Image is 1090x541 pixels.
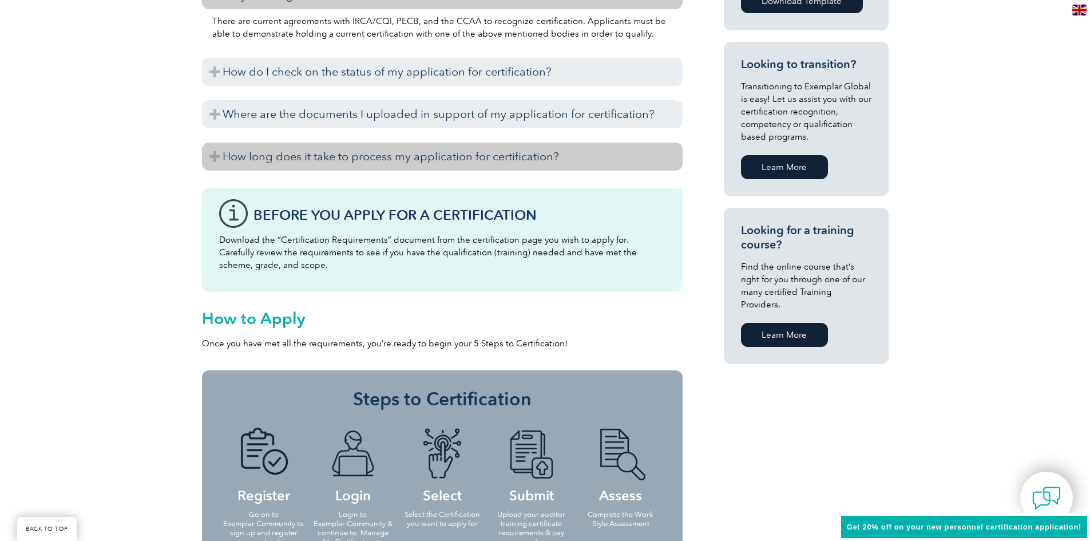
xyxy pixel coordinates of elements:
p: Download the “Certification Requirements” document from the certification page you wish to apply ... [219,234,665,271]
a: Learn More [741,323,828,347]
h3: Before You Apply For a Certification [253,208,665,222]
p: There are current agreements with IRCA/CQI, PECB, and the CCAA to recognize certification. Applic... [212,15,672,40]
h3: How do I check on the status of my application for certification? [202,58,683,86]
img: icon-blue-doc-tick.png [232,428,295,480]
a: Learn More [741,155,828,179]
h3: Looking to transition? [741,57,871,72]
h2: How to Apply [202,309,683,327]
h4: Register [223,428,305,501]
h4: Assess [580,428,662,501]
h4: Login [312,428,394,501]
img: en [1072,5,1087,15]
img: icon-blue-doc-search.png [589,428,652,480]
img: icon-blue-doc-arrow.png [500,428,563,480]
img: icon-blue-finger-button.png [411,428,474,480]
p: Transitioning to Exemplar Global is easy! Let us assist you with our certification recognition, c... [741,80,871,143]
h3: Steps to Certification [219,388,665,410]
h4: Select [401,428,483,501]
h4: Submit [490,428,573,501]
p: Complete the Work Style Assessment [580,510,662,528]
img: contact-chat.png [1032,484,1061,512]
h3: How long does it take to process my application for certification? [202,143,683,171]
h3: Where are the documents I uploaded in support of my application for certification? [202,100,683,128]
img: icon-blue-laptop-male.png [322,428,385,480]
h3: Looking for a training course? [741,223,871,252]
p: Select the Certification you want to apply for [401,510,483,528]
span: Get 20% off on your new personnel certification application! [847,523,1081,531]
a: BACK TO TOP [17,517,77,541]
p: Once you have met all the requirements, you’re ready to begin your 5 Steps to Certification! [202,337,683,350]
p: Find the online course that’s right for you through one of our many certified Training Providers. [741,260,871,311]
